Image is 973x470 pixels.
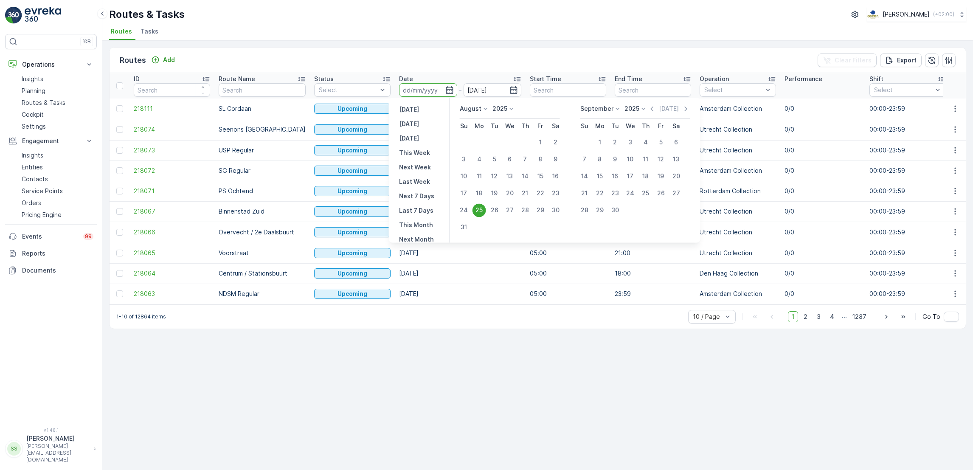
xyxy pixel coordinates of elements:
button: Upcoming [314,104,391,114]
button: Upcoming [314,268,391,279]
button: Last Week [396,177,433,187]
td: SL Cordaan [214,99,310,119]
th: Sunday [577,118,592,134]
div: 28 [578,203,591,217]
p: 1-10 of 12864 items [116,313,166,320]
p: Upcoming [337,207,367,216]
th: Monday [472,118,487,134]
div: 23 [608,186,622,200]
th: Tuesday [607,118,623,134]
th: Tuesday [487,118,502,134]
p: September [580,104,613,113]
div: 22 [593,186,607,200]
button: Upcoming [314,166,391,176]
a: 218073 [134,146,210,155]
button: Upcoming [314,145,391,155]
td: 05:00 [526,263,610,284]
th: Sunday [456,118,472,134]
p: Last Week [399,177,430,186]
th: Thursday [517,118,533,134]
button: Next 7 Days [396,191,438,201]
div: 9 [608,152,622,166]
td: [DATE] [395,243,526,263]
p: This Week [399,149,430,157]
a: 218065 [134,249,210,257]
td: 00:00-23:59 [865,160,950,181]
p: [PERSON_NAME][EMAIL_ADDRESS][DOMAIN_NAME] [26,443,89,463]
a: Settings [18,121,97,132]
td: 0/0 [780,284,865,304]
span: 218072 [134,166,210,175]
a: Cockpit [18,109,97,121]
td: 21:00 [610,243,695,263]
td: Binnenstad Zuid [214,201,310,222]
td: 05:00 [526,243,610,263]
button: Last 7 Days [396,205,437,216]
span: 3 [813,311,824,322]
p: Last 7 Days [399,206,433,215]
div: 6 [669,135,683,149]
div: 3 [624,135,637,149]
p: 2025 [492,104,507,113]
div: 7 [578,152,591,166]
div: 4 [472,152,486,166]
input: Search [134,83,210,97]
td: NDSM Regular [214,284,310,304]
div: 19 [654,169,668,183]
td: SG Regular [214,160,310,181]
td: 0/0 [780,99,865,119]
p: Routes [120,54,146,66]
div: 4 [639,135,652,149]
td: 05:00 [526,284,610,304]
span: 1 [788,311,798,322]
a: 218074 [134,125,210,134]
div: Toggle Row Selected [116,105,123,112]
div: 31 [457,220,471,234]
td: 00:00-23:59 [865,243,950,263]
td: 0/0 [780,181,865,201]
p: ID [134,75,140,83]
a: Events99 [5,228,97,245]
input: dd/mm/yyyy [399,83,457,97]
button: SS[PERSON_NAME][PERSON_NAME][EMAIL_ADDRESS][DOMAIN_NAME] [5,434,97,463]
div: 7 [518,152,532,166]
a: 218063 [134,290,210,298]
div: Toggle Row Selected [116,147,123,154]
div: 15 [534,169,547,183]
div: 10 [457,169,471,183]
td: USP Regular [214,140,310,160]
div: 29 [593,203,607,217]
p: Pricing Engine [22,211,62,219]
p: Routes & Tasks [109,8,185,21]
div: 1 [593,135,607,149]
p: Routes & Tasks [22,99,65,107]
div: 30 [549,203,562,217]
div: 28 [518,203,532,217]
td: Utrecht Collection [695,201,780,222]
div: Toggle Row Selected [116,290,123,297]
div: 26 [488,203,501,217]
a: 218067 [134,207,210,216]
td: 00:00-23:59 [865,201,950,222]
p: Upcoming [337,125,367,134]
a: 218071 [134,187,210,195]
td: Amsterdam Collection [695,99,780,119]
p: Orders [22,199,41,207]
div: 12 [488,169,501,183]
button: Upcoming [314,186,391,196]
span: 218111 [134,104,210,113]
span: v 1.48.1 [5,428,97,433]
p: August [460,104,481,113]
a: Reports [5,245,97,262]
td: PS Ochtend [214,181,310,201]
button: Next Month [396,234,437,245]
span: 218064 [134,269,210,278]
td: 00:00-23:59 [865,284,950,304]
button: Clear Filters [818,53,877,67]
button: Next Week [396,162,434,172]
div: 2 [608,135,622,149]
button: Yesterday [396,104,422,115]
span: 218066 [134,228,210,236]
button: This Month [396,220,436,230]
